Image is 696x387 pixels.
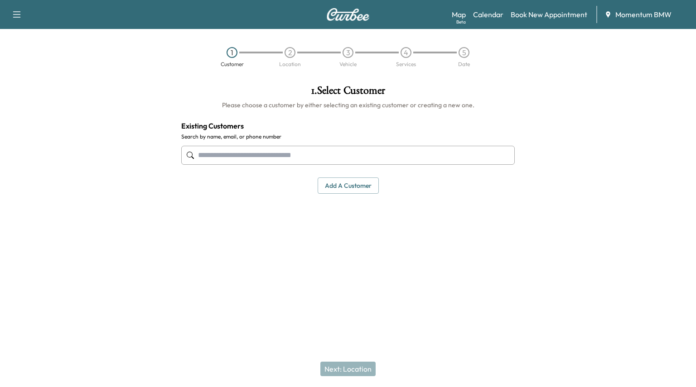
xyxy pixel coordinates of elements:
[181,100,515,110] h6: Please choose a customer by either selecting an existing customer or creating a new one.
[279,62,301,67] div: Location
[396,62,416,67] div: Services
[318,177,379,194] button: Add a customer
[459,47,469,58] div: 5
[181,120,515,131] h4: Existing Customers
[221,62,244,67] div: Customer
[181,85,515,100] h1: 1 . Select Customer
[181,133,515,140] label: Search by name, email, or phone number
[227,47,237,58] div: 1
[326,8,370,21] img: Curbee Logo
[458,62,470,67] div: Date
[456,19,466,25] div: Beta
[511,9,587,20] a: Book New Appointment
[615,9,672,20] span: Momentum BMW
[452,9,466,20] a: MapBeta
[473,9,503,20] a: Calendar
[339,62,357,67] div: Vehicle
[343,47,353,58] div: 3
[401,47,411,58] div: 4
[285,47,295,58] div: 2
